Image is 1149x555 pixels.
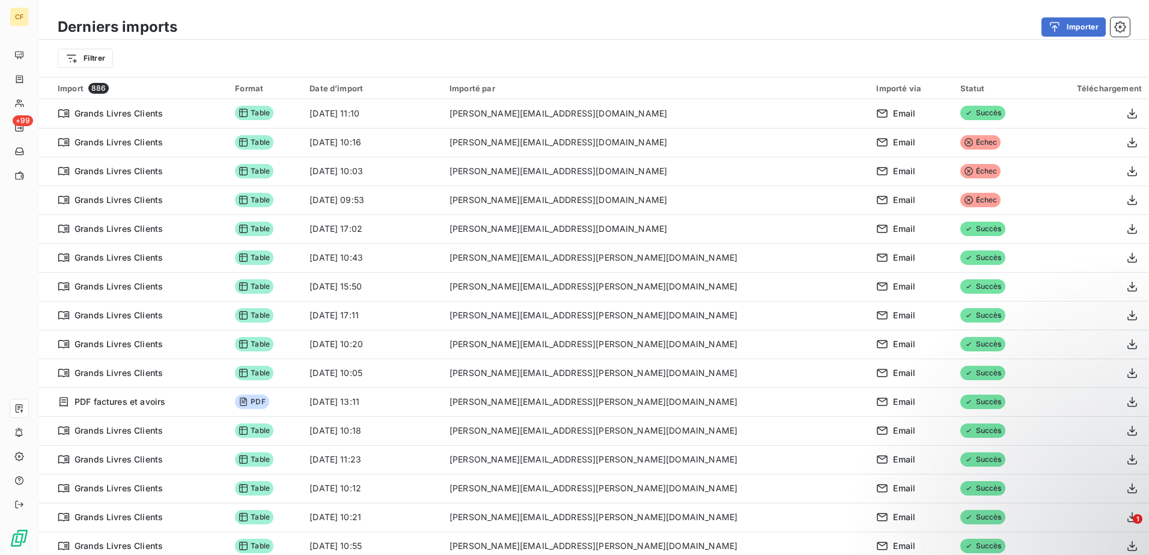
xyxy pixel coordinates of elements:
span: Grands Livres Clients [75,482,163,494]
td: [DATE] 11:10 [302,99,442,128]
td: [PERSON_NAME][EMAIL_ADDRESS][PERSON_NAME][DOMAIN_NAME] [442,503,869,532]
span: Succès [960,337,1005,351]
span: Échec [960,135,1001,150]
span: Grands Livres Clients [75,165,163,177]
span: Succès [960,366,1005,380]
td: [DATE] 17:02 [302,214,442,243]
td: [DATE] 10:03 [302,157,442,186]
span: Succès [960,308,1005,323]
span: Email [893,367,915,379]
td: [PERSON_NAME][EMAIL_ADDRESS][DOMAIN_NAME] [442,157,869,186]
span: Succès [960,423,1005,438]
span: Table [235,308,273,323]
span: Table [235,337,273,351]
span: Échec [960,164,1001,178]
span: Grands Livres Clients [75,309,163,321]
span: Email [893,281,915,293]
span: Échec [960,193,1001,207]
span: Email [893,136,915,148]
span: Table [235,366,273,380]
td: [DATE] 10:12 [302,474,442,503]
span: Table [235,452,273,467]
td: [PERSON_NAME][EMAIL_ADDRESS][DOMAIN_NAME] [442,186,869,214]
span: Table [235,481,273,496]
span: Table [235,164,273,178]
td: [DATE] 10:18 [302,416,442,445]
div: Téléchargement [1044,83,1142,93]
td: [DATE] 11:23 [302,445,442,474]
td: [DATE] 13:11 [302,387,442,416]
span: Table [235,539,273,553]
img: Logo LeanPay [10,529,29,548]
span: Succès [960,106,1005,120]
span: Email [893,511,915,523]
td: [DATE] 10:05 [302,359,442,387]
span: Email [893,540,915,552]
button: Importer [1041,17,1106,37]
span: Succès [960,539,1005,553]
td: [DATE] 15:50 [302,272,442,301]
span: PDF factures et avoirs [75,396,165,408]
span: Grands Livres Clients [75,108,163,120]
div: Date d’import [309,83,435,93]
span: Grands Livres Clients [75,338,163,350]
span: Email [893,223,915,235]
td: [DATE] 17:11 [302,301,442,330]
span: 1 [1133,514,1142,524]
td: [PERSON_NAME][EMAIL_ADDRESS][PERSON_NAME][DOMAIN_NAME] [442,416,869,445]
span: Email [893,396,915,408]
span: Email [893,165,915,177]
span: Email [893,425,915,437]
span: Grands Livres Clients [75,540,163,552]
td: [DATE] 10:21 [302,503,442,532]
div: Statut [960,83,1030,93]
span: Email [893,194,915,206]
span: 886 [88,83,109,94]
span: Grands Livres Clients [75,453,163,466]
span: Grands Livres Clients [75,511,163,523]
td: [PERSON_NAME][EMAIL_ADDRESS][PERSON_NAME][DOMAIN_NAME] [442,330,869,359]
span: Email [893,108,915,120]
span: Table [235,193,273,207]
td: [PERSON_NAME][EMAIL_ADDRESS][PERSON_NAME][DOMAIN_NAME] [442,359,869,387]
span: Table [235,510,273,524]
td: [PERSON_NAME][EMAIL_ADDRESS][PERSON_NAME][DOMAIN_NAME] [442,387,869,416]
td: [PERSON_NAME][EMAIL_ADDRESS][DOMAIN_NAME] [442,99,869,128]
h3: Derniers imports [58,16,177,38]
span: Table [235,423,273,438]
span: +99 [13,115,33,126]
span: Email [893,482,915,494]
td: [DATE] 09:53 [302,186,442,214]
iframe: Intercom live chat [1108,514,1137,543]
span: Email [893,309,915,321]
td: [DATE] 10:16 [302,128,442,157]
div: Format [235,83,295,93]
span: Email [893,252,915,264]
td: [DATE] 10:20 [302,330,442,359]
span: Table [235,250,273,265]
span: Grands Livres Clients [75,136,163,148]
span: Grands Livres Clients [75,252,163,264]
td: [PERSON_NAME][EMAIL_ADDRESS][PERSON_NAME][DOMAIN_NAME] [442,301,869,330]
span: Grands Livres Clients [75,223,163,235]
td: [PERSON_NAME][EMAIL_ADDRESS][PERSON_NAME][DOMAIN_NAME] [442,474,869,503]
td: [PERSON_NAME][EMAIL_ADDRESS][PERSON_NAME][DOMAIN_NAME] [442,445,869,474]
div: Importé par [450,83,862,93]
td: [PERSON_NAME][EMAIL_ADDRESS][DOMAIN_NAME] [442,214,869,243]
div: CF [10,7,29,26]
div: Import [58,83,221,94]
span: Succès [960,279,1005,294]
div: Importé via [876,83,945,93]
td: [DATE] 10:43 [302,243,442,272]
span: Succès [960,222,1005,236]
span: Email [893,453,915,466]
span: Grands Livres Clients [75,425,163,437]
span: Grands Livres Clients [75,367,163,379]
span: PDF [235,395,269,409]
span: Table [235,279,273,294]
button: Filtrer [58,49,113,68]
span: Table [235,135,273,150]
span: Succès [960,250,1005,265]
td: [PERSON_NAME][EMAIL_ADDRESS][PERSON_NAME][DOMAIN_NAME] [442,272,869,301]
span: Grands Livres Clients [75,194,163,206]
